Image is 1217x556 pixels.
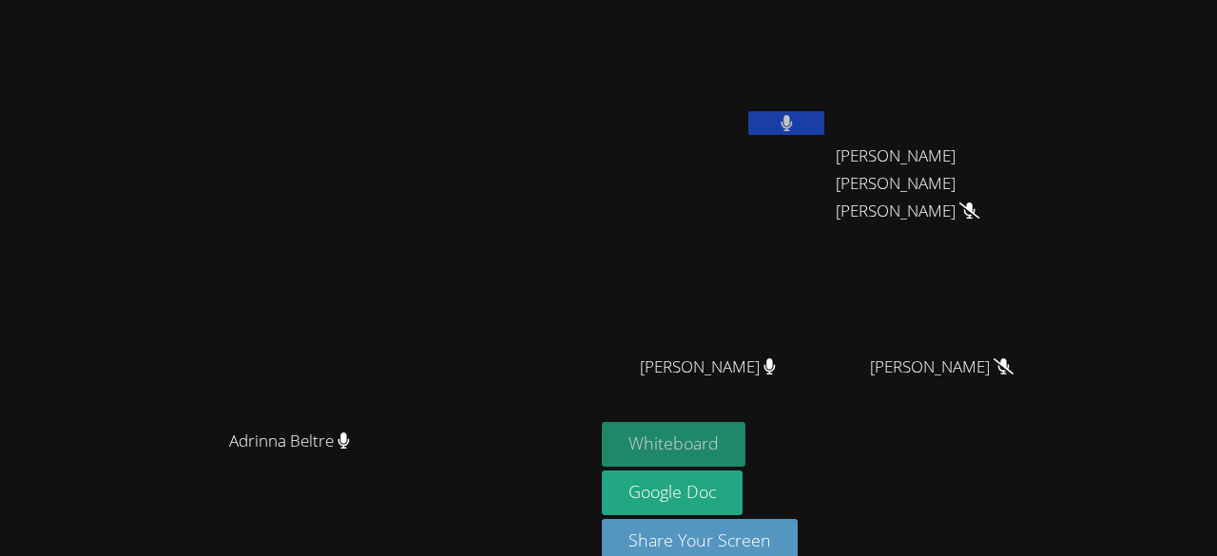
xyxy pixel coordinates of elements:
[602,470,743,515] a: Google Doc
[640,354,776,381] span: [PERSON_NAME]
[602,422,745,467] button: Whiteboard
[836,143,1047,225] span: [PERSON_NAME] [PERSON_NAME] [PERSON_NAME]
[870,354,1014,381] span: [PERSON_NAME]
[229,428,350,455] span: Adrinna Beltre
